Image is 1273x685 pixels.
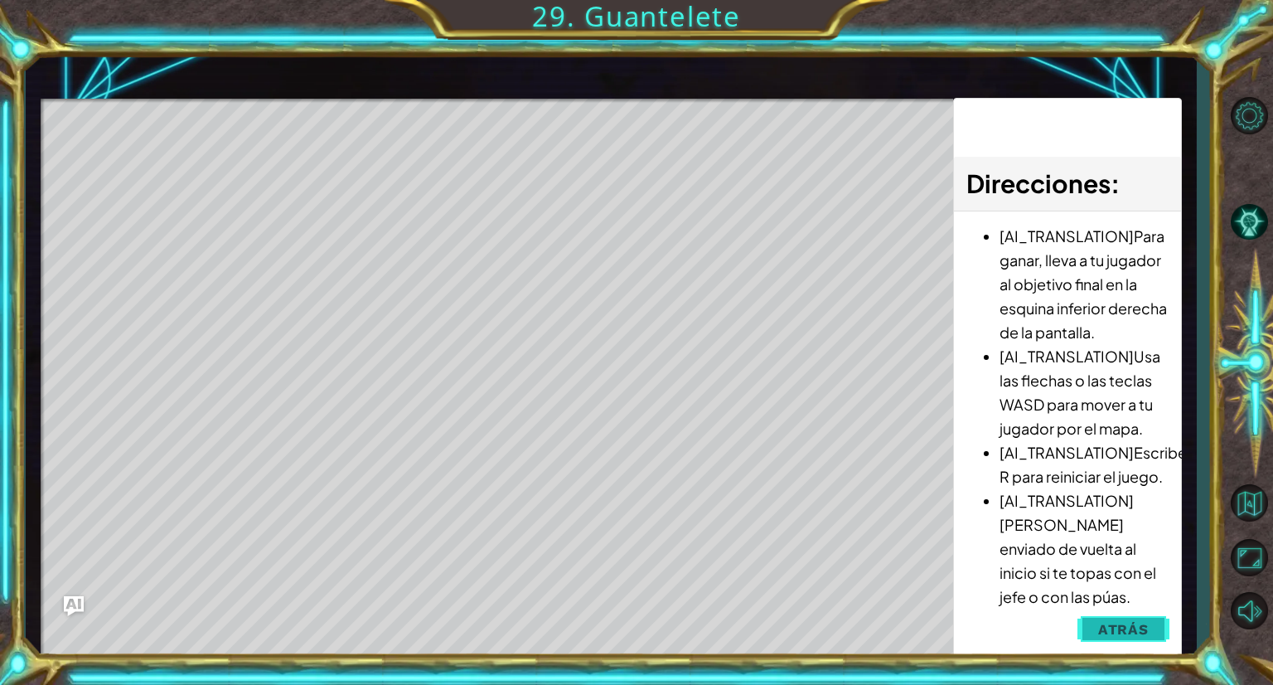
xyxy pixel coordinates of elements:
[64,596,84,616] button: Ask AI
[1077,613,1169,646] button: Atrás
[1225,92,1273,140] button: Opciones del Nivel
[1225,198,1273,246] button: Pista AI
[1225,479,1273,527] button: Volver al Mapa
[1000,224,1168,344] li: [AI_TRANSLATION]Para ganar, lleva a tu jugador al objetivo final en la esquina inferior derecha d...
[1098,621,1149,638] span: Atrás
[1000,440,1168,488] li: [AI_TRANSLATION]Escribe R para reiniciar el juego.
[1000,488,1168,609] li: [AI_TRANSLATION][PERSON_NAME] enviado de vuelta al inicio si te topas con el jefe o con las púas.
[1225,586,1273,634] button: Silencio
[1225,476,1273,531] a: Volver al Mapa
[41,99,806,587] div: Level Map
[966,168,1111,199] span: Direcciones
[1225,533,1273,581] button: Maximizar Navegador
[1000,344,1168,440] li: [AI_TRANSLATION]Usa las flechas o las teclas WASD para mover a tu jugador por el mapa.
[966,165,1168,202] h3: :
